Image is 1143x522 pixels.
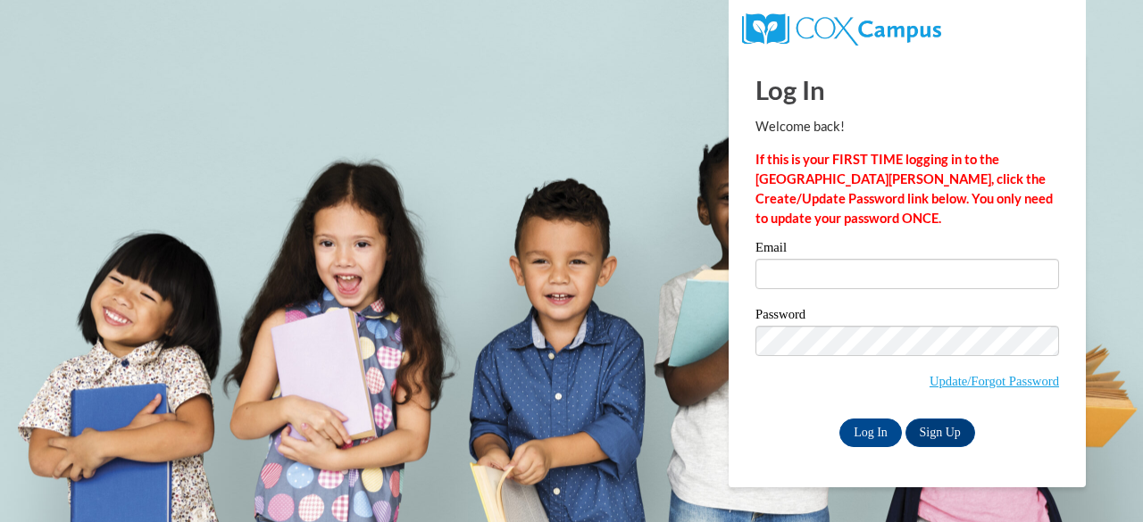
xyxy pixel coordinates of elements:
[742,21,941,36] a: COX Campus
[839,418,902,447] input: Log In
[755,117,1059,137] p: Welcome back!
[755,308,1059,326] label: Password
[755,71,1059,108] h1: Log In
[755,241,1059,259] label: Email
[742,13,941,46] img: COX Campus
[755,152,1053,226] strong: If this is your FIRST TIME logging in to the [GEOGRAPHIC_DATA][PERSON_NAME], click the Create/Upd...
[930,374,1059,388] a: Update/Forgot Password
[905,418,975,447] a: Sign Up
